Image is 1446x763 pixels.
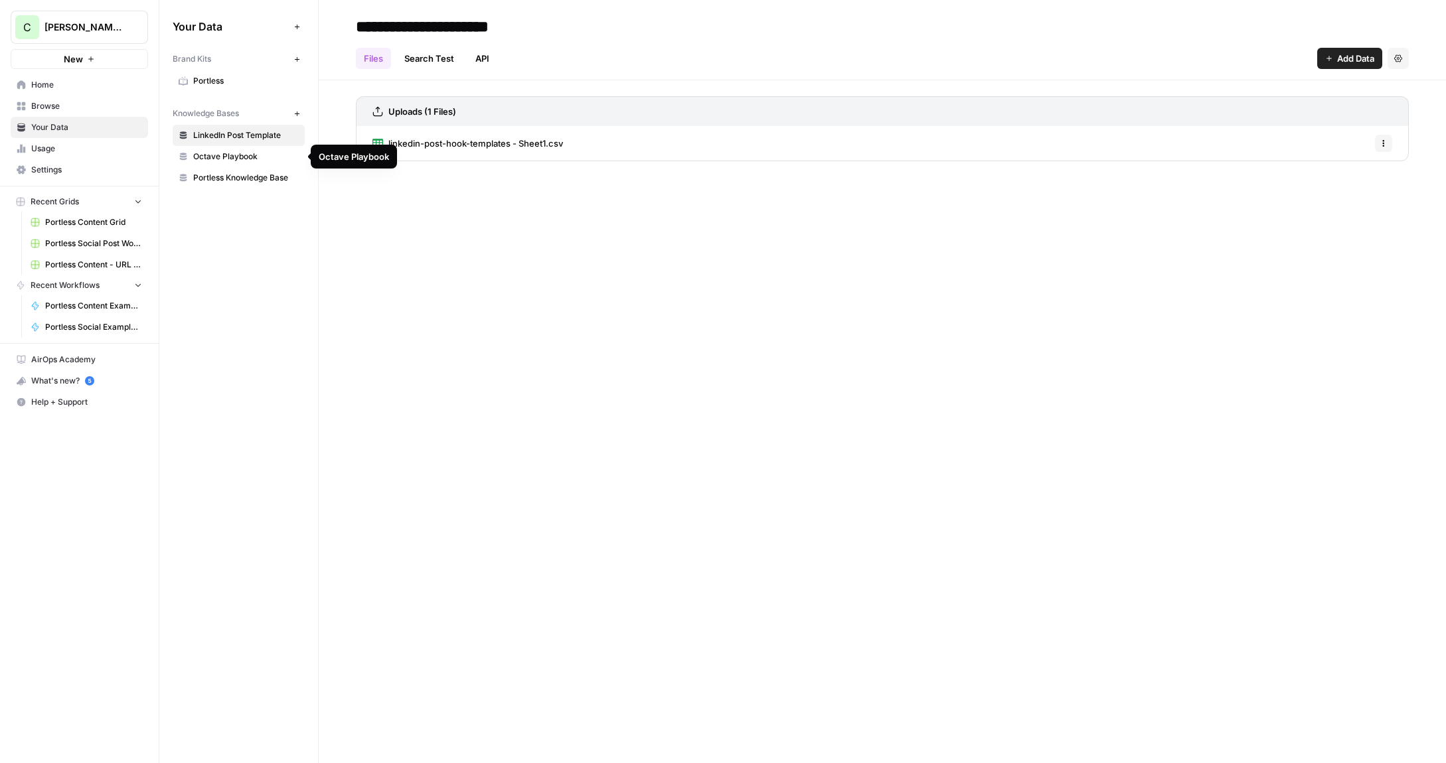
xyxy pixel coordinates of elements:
[388,137,563,150] span: linkedin-post-hook-templates - Sheet1.csv
[11,371,147,391] div: What's new?
[31,354,142,366] span: AirOps Academy
[31,196,79,208] span: Recent Grids
[11,349,148,370] a: AirOps Academy
[25,233,148,254] a: Portless Social Post Workflow
[88,378,91,384] text: 5
[11,159,148,180] a: Settings
[45,216,142,228] span: Portless Content Grid
[85,376,94,385] a: 5
[467,48,497,69] a: API
[25,254,148,275] a: Portless Content - URL Flow Grid
[11,370,148,391] button: What's new? 5
[356,48,391,69] a: Files
[193,172,299,184] span: Portless Knowledge Base
[173,19,289,35] span: Your Data
[11,391,148,413] button: Help + Support
[396,48,462,69] a: Search Test
[173,53,211,65] span: Brand Kits
[372,126,563,161] a: linkedin-post-hook-templates - Sheet1.csv
[31,396,142,408] span: Help + Support
[173,107,239,119] span: Knowledge Bases
[1337,52,1374,65] span: Add Data
[11,96,148,117] a: Browse
[388,105,456,118] h3: Uploads (1 Files)
[31,79,142,91] span: Home
[31,279,100,291] span: Recent Workflows
[44,21,125,34] span: [PERSON_NAME]'s Workspace
[23,19,31,35] span: C
[1317,48,1382,69] button: Add Data
[25,295,148,316] a: Portless Content Example Flow
[45,300,142,312] span: Portless Content Example Flow
[11,11,148,44] button: Workspace: Chris's Workspace
[11,117,148,138] a: Your Data
[173,146,305,167] a: Octave Playbook
[193,129,299,141] span: LinkedIn Post Template
[64,52,83,66] span: New
[45,238,142,249] span: Portless Social Post Workflow
[173,125,305,146] a: LinkedIn Post Template
[11,49,148,69] button: New
[193,75,299,87] span: Portless
[31,100,142,112] span: Browse
[11,192,148,212] button: Recent Grids
[25,212,148,233] a: Portless Content Grid
[45,321,142,333] span: Portless Social Example Flow
[173,70,305,92] a: Portless
[193,151,299,163] span: Octave Playbook
[173,167,305,188] a: Portless Knowledge Base
[45,259,142,271] span: Portless Content - URL Flow Grid
[11,138,148,159] a: Usage
[11,74,148,96] a: Home
[11,275,148,295] button: Recent Workflows
[372,97,456,126] a: Uploads (1 Files)
[31,121,142,133] span: Your Data
[25,316,148,338] a: Portless Social Example Flow
[31,143,142,155] span: Usage
[31,164,142,176] span: Settings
